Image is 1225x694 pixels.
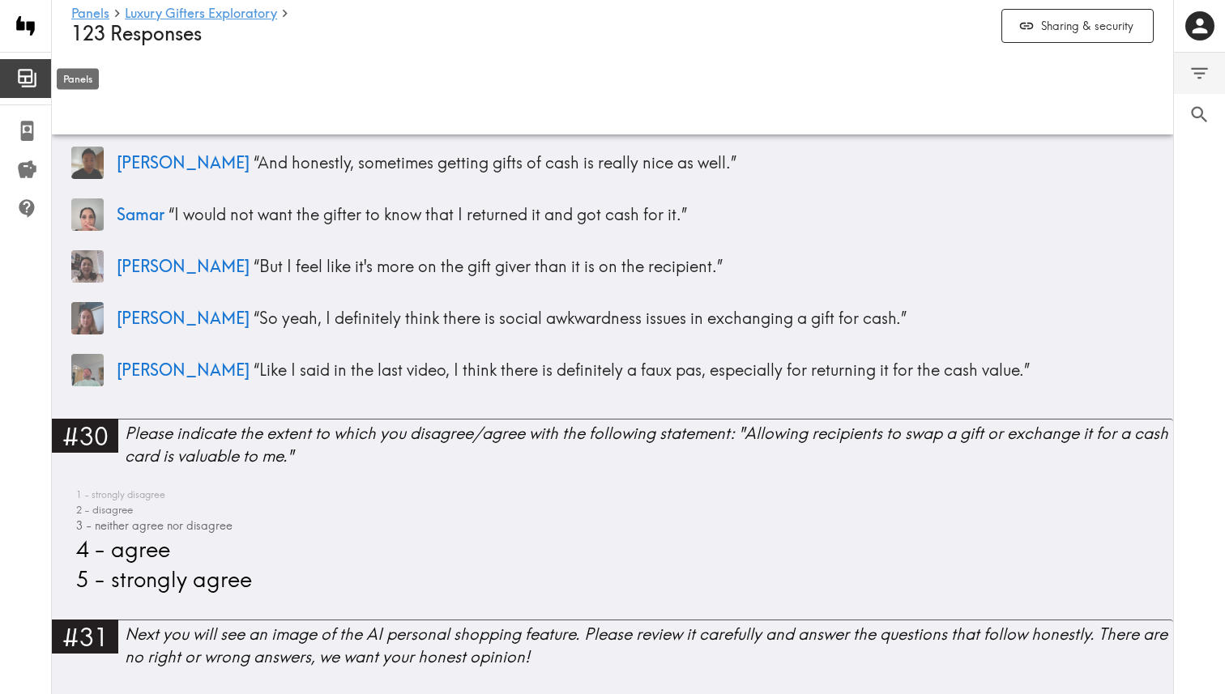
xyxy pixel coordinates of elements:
[117,307,1154,330] p: “ So yeah, I definitely think there is social awkwardness issues in exchanging a gift for cash. ”
[71,347,1154,393] a: Panelist thumbnail[PERSON_NAME] “Like I said in the last video, I think there is definitely a fau...
[71,250,104,283] img: Panelist thumbnail
[72,534,170,564] span: 4 - agree
[52,419,118,453] div: #30
[1189,62,1210,84] span: Filter Responses
[71,6,109,22] a: Panels
[71,147,104,179] img: Panelist thumbnail
[72,502,133,517] span: 2 - disagree
[71,296,1154,341] a: Panelist thumbnail[PERSON_NAME] “So yeah, I definitely think there is social awkwardness issues i...
[71,302,104,334] img: Panelist thumbnail
[1189,104,1210,126] span: Search
[1174,53,1225,94] button: Filter Responses
[117,152,250,172] span: [PERSON_NAME]
[117,204,164,224] span: Samar
[72,564,252,594] span: 5 - strongly agree
[71,244,1154,289] a: Panelist thumbnail[PERSON_NAME] “But I feel like it's more on the gift giver than it is on the re...
[125,422,1173,467] div: Please indicate the extent to which you disagree/agree with the following statement: "Allowing re...
[117,203,1154,226] p: “ I would not want the gifter to know that I returned it and got cash for it. ”
[71,354,104,386] img: Panelist thumbnail
[57,69,99,90] div: Panels
[10,10,42,42] img: Instapanel
[71,192,1154,237] a: Panelist thumbnailSamar “I would not want the gifter to know that I returned it and got cash for ...
[71,198,104,231] img: Panelist thumbnail
[117,359,1154,381] p: “ Like I said in the last video, I think there is definitely a faux pas, especially for returning...
[117,308,250,328] span: [PERSON_NAME]
[52,419,1173,481] a: #30Please indicate the extent to which you disagree/agree with the following statement: "Allowing...
[117,360,250,380] span: [PERSON_NAME]
[72,488,165,502] span: 1 - strongly disagree
[125,6,277,22] a: Luxury Gifters Exploratory
[52,619,1173,682] a: #31Next you will see an image of the AI personal shopping feature. Please review it carefully and...
[71,22,202,45] span: 123 Responses
[1001,9,1154,44] button: Sharing & security
[117,255,1154,278] p: “ But I feel like it's more on the gift giver than it is on the recipient. ”
[1174,94,1225,135] button: Search
[71,140,1154,185] a: Panelist thumbnail[PERSON_NAME] “And honestly, sometimes getting gifts of cash is really nice as ...
[117,256,250,276] span: [PERSON_NAME]
[117,151,1154,174] p: “ And honestly, sometimes getting gifts of cash is really nice as well. ”
[52,619,118,654] div: #31
[72,517,233,534] span: 3 - neither agree nor disagree
[125,623,1173,668] div: Next you will see an image of the AI personal shopping feature. Please review it carefully and an...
